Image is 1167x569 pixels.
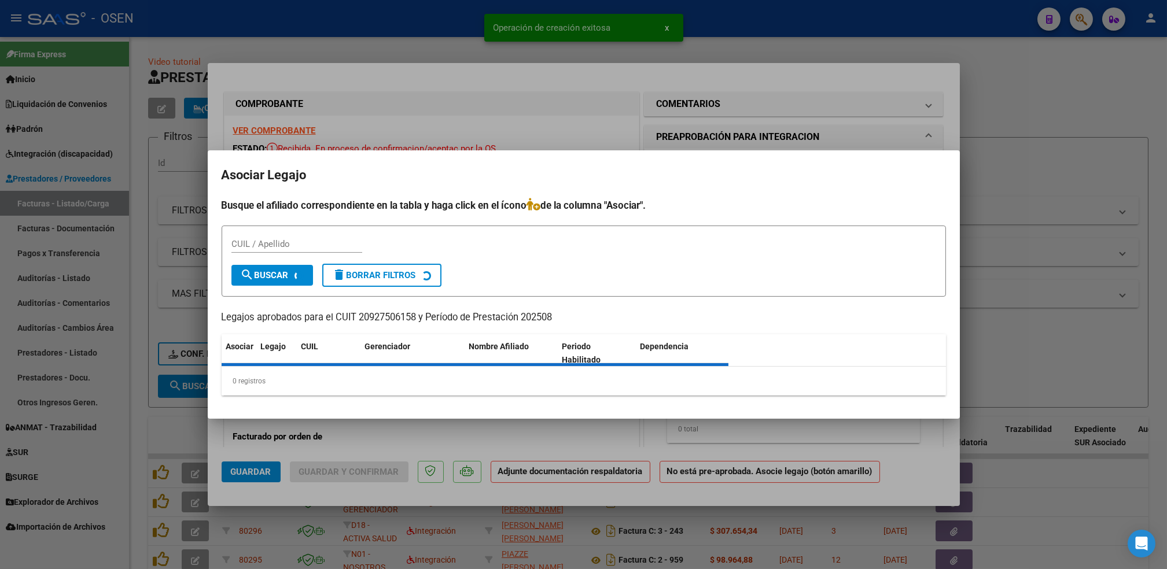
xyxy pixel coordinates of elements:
span: CUIL [301,342,319,351]
button: Buscar [231,265,313,286]
div: 0 registros [222,367,946,396]
datatable-header-cell: Periodo Habilitado [557,334,635,372]
datatable-header-cell: Asociar [222,334,256,372]
datatable-header-cell: Gerenciador [360,334,465,372]
button: Borrar Filtros [322,264,441,287]
datatable-header-cell: Dependencia [635,334,728,372]
datatable-header-cell: Legajo [256,334,297,372]
h2: Asociar Legajo [222,164,946,186]
span: Periodo Habilitado [562,342,601,364]
mat-icon: search [241,268,255,282]
div: Open Intercom Messenger [1128,530,1155,557]
span: Borrar Filtros [333,270,416,280]
p: Legajos aprobados para el CUIT 20927506158 y Período de Prestación 202508 [222,311,946,325]
datatable-header-cell: CUIL [297,334,360,372]
mat-icon: delete [333,268,347,282]
span: Buscar [241,270,289,280]
h4: Busque el afiliado correspondiente en la tabla y haga click en el ícono de la columna "Asociar". [222,198,946,213]
span: Legajo [261,342,286,351]
span: Nombre Afiliado [469,342,529,351]
span: Dependencia [640,342,689,351]
span: Gerenciador [365,342,411,351]
datatable-header-cell: Nombre Afiliado [465,334,558,372]
span: Asociar [226,342,254,351]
